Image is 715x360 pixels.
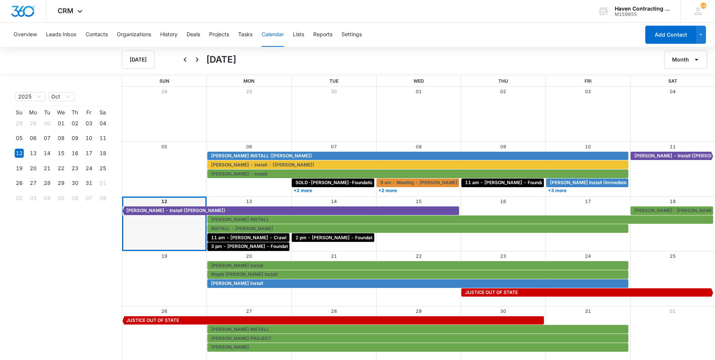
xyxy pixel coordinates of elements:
[548,179,627,186] div: Jesse Wilson Install (Immediate)
[70,178,80,188] div: 30
[86,23,108,47] button: Contacts
[96,109,110,116] th: Sa
[209,152,627,159] div: CHERYL KAZLASKAS INSTALL (Jimmy)
[585,144,591,149] a: 10
[341,23,362,47] button: Settings
[43,178,52,188] div: 28
[211,243,348,250] span: 3 pm - [PERSON_NAME] - Foundation - [GEOGRAPHIC_DATA]
[463,179,542,186] div: 11 am - Steven Wheeler - Foundation - Melbourne
[500,144,506,149] a: 09
[500,253,506,259] a: 23
[40,191,54,206] td: 2025-11-04
[126,317,179,324] span: JUSTICE OUT OF STATE
[161,89,167,94] a: 28
[98,149,107,158] div: 18
[211,162,314,168] span: [PERSON_NAME] - Install - ([PERSON_NAME])
[29,194,38,203] div: 03
[243,78,254,84] span: Mon
[122,51,155,69] button: [DATE]
[57,149,66,158] div: 15
[209,344,627,351] div: Craig Install
[98,194,107,203] div: 08
[15,134,24,143] div: 05
[209,262,627,269] div: Greg Sharp Install
[211,234,345,241] span: 11 am - [PERSON_NAME] - Crawl Space/Backyard Drainage
[26,131,40,146] td: 2025-10-06
[82,161,96,176] td: 2025-10-24
[40,176,54,191] td: 2025-10-28
[29,164,38,173] div: 20
[377,188,459,193] a: +2 more
[58,7,73,15] span: CRM
[12,146,26,161] td: 2025-10-12
[211,216,269,223] span: [PERSON_NAME] INSTALL
[211,271,277,278] span: Maple [PERSON_NAME] Install
[98,134,107,143] div: 11
[96,146,110,161] td: 2025-10-18
[84,134,93,143] div: 10
[209,326,627,333] div: JOHN SMITH INSTALL
[295,234,433,241] span: 2 pm - [PERSON_NAME] - Foundation - [GEOGRAPHIC_DATA]
[465,289,518,296] span: JUSTICE OUT OF STATE
[70,119,80,128] div: 02
[26,109,40,116] th: Mo
[211,152,312,159] span: [PERSON_NAME] INSTALL ([PERSON_NAME])
[98,178,107,188] div: 01
[632,152,711,159] div: Robin Dauer - Install (Travis)
[187,23,200,47] button: Deals
[209,280,627,287] div: Dennis Whitener Install
[54,109,68,116] th: We
[40,131,54,146] td: 2025-10-07
[68,191,82,206] td: 2025-11-06
[43,119,52,128] div: 30
[246,308,252,314] a: 27
[331,308,337,314] a: 28
[43,149,52,158] div: 14
[54,176,68,191] td: 2025-10-29
[700,3,706,9] span: 124
[416,253,422,259] a: 22
[12,109,26,116] th: Su
[40,146,54,161] td: 2025-10-14
[57,134,66,143] div: 08
[295,179,452,186] span: SOLD-[PERSON_NAME]-Foundation in garage - [GEOGRAPHIC_DATA]
[82,116,96,131] td: 2025-10-03
[68,146,82,161] td: 2025-10-16
[84,164,93,173] div: 24
[68,176,82,191] td: 2025-10-30
[12,176,26,191] td: 2025-10-26
[18,92,42,101] span: 2025
[238,23,253,47] button: Tasks
[96,116,110,131] td: 2025-10-04
[96,161,110,176] td: 2025-10-25
[51,92,72,101] span: Oct
[500,89,506,94] a: 02
[465,179,605,186] span: 11 am - [PERSON_NAME] - Foundation - [GEOGRAPHIC_DATA]
[331,144,337,149] a: 07
[246,144,252,149] a: 06
[54,191,68,206] td: 2025-11-05
[664,51,707,69] button: Month
[15,194,24,203] div: 02
[211,335,271,342] span: [PERSON_NAME] PROJECT
[585,78,591,84] span: Fri
[700,3,706,9] div: notifications count
[160,23,178,47] button: History
[206,53,236,66] h1: [DATE]
[546,188,629,193] a: +3 more
[634,207,715,214] span: [PERSON_NAME]- [PERSON_NAME]
[82,146,96,161] td: 2025-10-17
[82,191,96,206] td: 2025-11-07
[43,164,52,173] div: 21
[179,54,191,66] button: Back
[331,89,337,94] a: 30
[211,326,269,333] span: [PERSON_NAME] INSTALL
[585,198,591,204] a: 17
[98,164,107,173] div: 25
[84,178,93,188] div: 31
[15,119,24,128] div: 28
[209,23,229,47] button: Projects
[57,119,66,128] div: 01
[82,109,96,116] th: Fr
[12,191,26,206] td: 2025-11-02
